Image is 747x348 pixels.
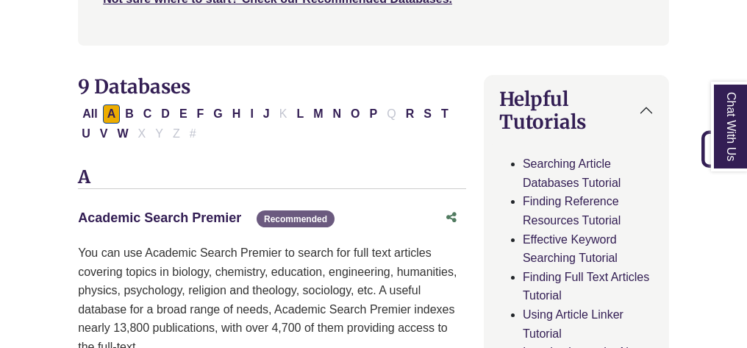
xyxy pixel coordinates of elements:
button: Share this database [437,204,466,232]
span: 9 Databases [78,74,190,99]
button: Filter Results J [259,104,274,124]
button: Filter Results F [193,104,209,124]
button: Filter Results N [329,104,346,124]
button: Filter Results T [437,104,453,124]
button: Filter Results B [121,104,138,124]
span: Recommended [257,210,335,227]
button: Helpful Tutorials [485,76,668,145]
button: Filter Results C [139,104,157,124]
button: Filter Results D [157,104,174,124]
button: Filter Results R [401,104,419,124]
button: Filter Results G [209,104,226,124]
button: Filter Results V [96,124,112,143]
button: Filter Results L [292,104,308,124]
a: Back to Top [696,139,743,159]
button: Filter Results U [77,124,95,143]
button: All [78,104,101,124]
h3: A [78,167,466,189]
button: Filter Results I [246,104,257,124]
a: Searching Article Databases Tutorial [523,157,621,189]
button: Filter Results P [365,104,382,124]
a: Academic Search Premier [78,210,241,225]
a: Effective Keyword Searching Tutorial [523,233,618,265]
button: Filter Results W [112,124,132,143]
button: Filter Results E [175,104,192,124]
a: Finding Full Text Articles Tutorial [523,271,649,302]
button: Filter Results M [309,104,327,124]
div: Alpha-list to filter by first letter of database name [78,107,454,139]
button: Filter Results O [346,104,364,124]
a: Finding Reference Resources Tutorial [523,195,621,227]
button: Filter Results A [103,104,121,124]
button: Filter Results H [228,104,246,124]
a: Using Article Linker Tutorial [523,308,623,340]
button: Filter Results S [419,104,436,124]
